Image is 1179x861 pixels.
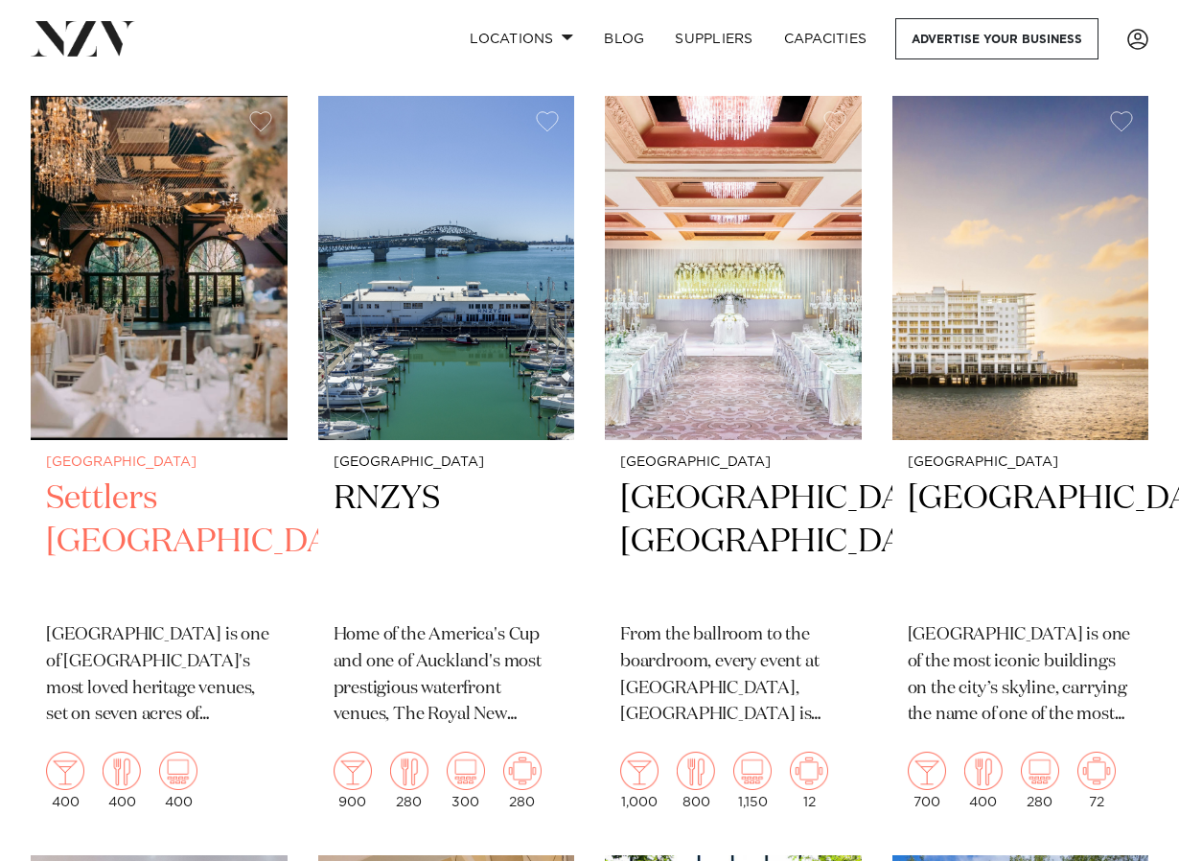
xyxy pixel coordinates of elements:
img: dining.png [964,752,1003,790]
div: 400 [159,752,197,809]
a: [GEOGRAPHIC_DATA] [GEOGRAPHIC_DATA] [GEOGRAPHIC_DATA] is one of the most iconic buildings on the ... [892,96,1149,825]
img: cocktail.png [620,752,659,790]
div: 400 [46,752,84,809]
img: theatre.png [733,752,772,790]
img: nzv-logo.png [31,21,135,56]
div: 700 [908,752,946,809]
div: 280 [390,752,428,809]
img: theatre.png [1021,752,1059,790]
a: Capacities [769,18,883,59]
a: SUPPLIERS [659,18,768,59]
img: dining.png [390,752,428,790]
img: cocktail.png [334,752,372,790]
img: dining.png [677,752,715,790]
a: BLOG [589,18,659,59]
p: Home of the America's Cup and one of Auckland's most prestigious waterfront venues, The Royal New... [334,622,560,730]
a: [GEOGRAPHIC_DATA] [GEOGRAPHIC_DATA], [GEOGRAPHIC_DATA] From the ballroom to the boardroom, every ... [605,96,862,825]
p: [GEOGRAPHIC_DATA] is one of the most iconic buildings on the city’s skyline, carrying the name of... [908,622,1134,730]
div: 400 [103,752,141,809]
img: cocktail.png [46,752,84,790]
div: 1,000 [620,752,659,809]
img: cocktail.png [908,752,946,790]
p: [GEOGRAPHIC_DATA] is one of [GEOGRAPHIC_DATA]'s most loved heritage venues, set on seven acres of... [46,622,272,730]
div: 900 [334,752,372,809]
small: [GEOGRAPHIC_DATA] [908,455,1134,470]
a: Locations [454,18,589,59]
small: [GEOGRAPHIC_DATA] [620,455,846,470]
div: 12 [790,752,828,809]
div: 1,150 [733,752,772,809]
img: dining.png [103,752,141,790]
h2: [GEOGRAPHIC_DATA] [908,477,1134,607]
a: [GEOGRAPHIC_DATA] Settlers [GEOGRAPHIC_DATA] [GEOGRAPHIC_DATA] is one of [GEOGRAPHIC_DATA]'s most... [31,96,288,825]
h2: RNZYS [334,477,560,607]
img: theatre.png [159,752,197,790]
div: 400 [964,752,1003,809]
h2: Settlers [GEOGRAPHIC_DATA] [46,477,272,607]
small: [GEOGRAPHIC_DATA] [46,455,272,470]
img: meeting.png [503,752,542,790]
img: theatre.png [447,752,485,790]
div: 280 [1021,752,1059,809]
small: [GEOGRAPHIC_DATA] [334,455,560,470]
h2: [GEOGRAPHIC_DATA], [GEOGRAPHIC_DATA] [620,477,846,607]
div: 300 [447,752,485,809]
img: meeting.png [790,752,828,790]
a: [GEOGRAPHIC_DATA] RNZYS Home of the America's Cup and one of Auckland's most prestigious waterfro... [318,96,575,825]
div: 280 [503,752,542,809]
div: 800 [677,752,715,809]
div: 72 [1077,752,1116,809]
a: Advertise your business [895,18,1098,59]
img: meeting.png [1077,752,1116,790]
p: From the ballroom to the boardroom, every event at [GEOGRAPHIC_DATA], [GEOGRAPHIC_DATA] is distin... [620,622,846,730]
